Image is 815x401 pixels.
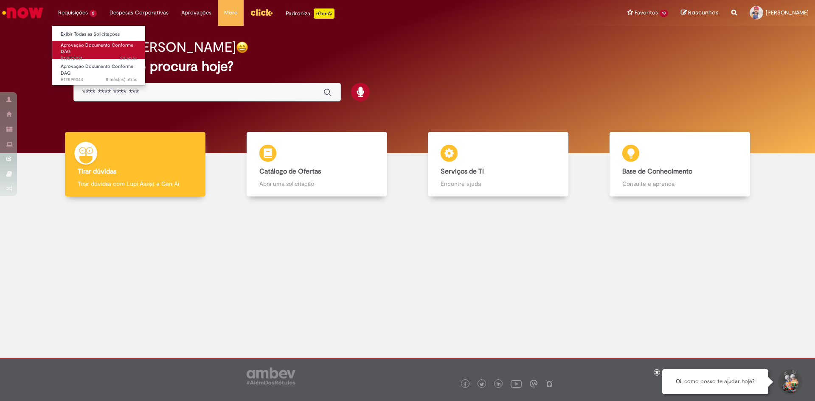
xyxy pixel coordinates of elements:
[463,382,467,387] img: logo_footer_facebook.png
[61,55,137,62] span: R13572031
[314,8,334,19] p: +GenAi
[247,367,295,384] img: logo_footer_ambev_rotulo_gray.png
[441,179,556,188] p: Encontre ajuda
[480,382,484,387] img: logo_footer_twitter.png
[622,179,737,188] p: Consulte e aprenda
[688,8,719,17] span: Rascunhos
[78,179,193,188] p: Tirar dúvidas com Lupi Assist e Gen Ai
[441,167,484,176] b: Serviços de TI
[259,179,374,188] p: Abra uma solicitação
[545,380,553,387] img: logo_footer_naosei.png
[589,132,771,197] a: Base de Conhecimento Consulte e aprenda
[120,55,137,62] time: 26/09/2025 17:29:17
[106,76,137,83] span: 8 mês(es) atrás
[497,382,501,387] img: logo_footer_linkedin.png
[622,167,692,176] b: Base de Conhecimento
[61,42,133,55] span: Aprovação Documento Conforme DAG
[511,378,522,389] img: logo_footer_youtube.png
[58,8,88,17] span: Requisições
[73,59,742,74] h2: O que você procura hoje?
[660,10,668,17] span: 13
[286,8,334,19] div: Padroniza
[120,55,137,62] span: 3d atrás
[52,41,146,59] a: Aberto R13572031 : Aprovação Documento Conforme DAG
[766,9,809,16] span: [PERSON_NAME]
[181,8,211,17] span: Aprovações
[250,6,273,19] img: click_logo_yellow_360x200.png
[52,62,146,80] a: Aberto R12590044 : Aprovação Documento Conforme DAG
[662,369,768,394] div: Oi, como posso te ajudar hoje?
[61,63,133,76] span: Aprovação Documento Conforme DAG
[407,132,589,197] a: Serviços de TI Encontre ajuda
[52,30,146,39] a: Exibir Todas as Solicitações
[224,8,237,17] span: More
[106,76,137,83] time: 30/01/2025 09:37:14
[61,76,137,83] span: R12590044
[110,8,169,17] span: Despesas Corporativas
[259,167,321,176] b: Catálogo de Ofertas
[1,4,45,21] img: ServiceNow
[681,9,719,17] a: Rascunhos
[78,167,116,176] b: Tirar dúvidas
[226,132,408,197] a: Catálogo de Ofertas Abra uma solicitação
[530,380,537,387] img: logo_footer_workplace.png
[52,25,146,86] ul: Requisições
[90,10,97,17] span: 2
[73,40,236,55] h2: Bom dia, [PERSON_NAME]
[635,8,658,17] span: Favoritos
[236,41,248,53] img: happy-face.png
[777,369,802,395] button: Iniciar Conversa de Suporte
[45,132,226,197] a: Tirar dúvidas Tirar dúvidas com Lupi Assist e Gen Ai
